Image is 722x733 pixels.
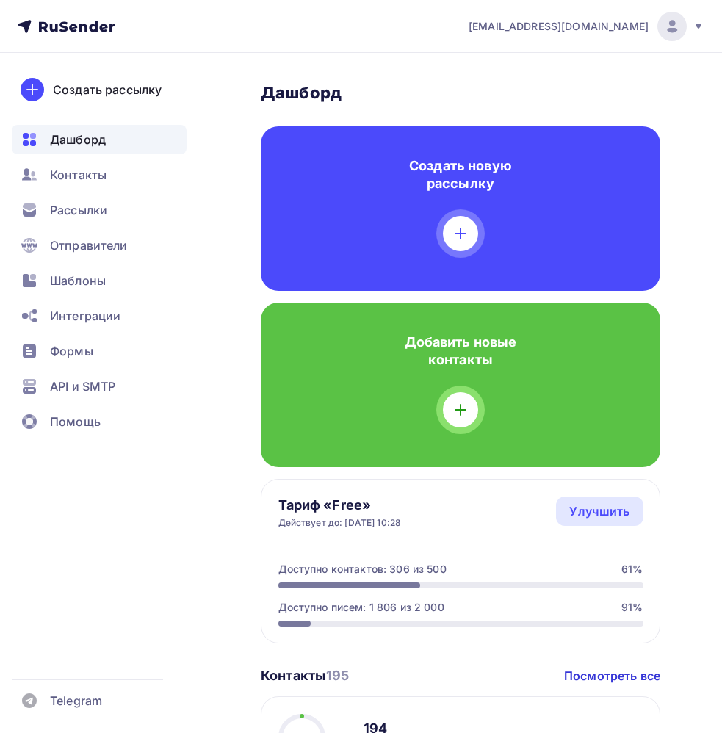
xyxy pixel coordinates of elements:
[278,497,402,514] h4: Тариф «Free»
[12,195,187,225] a: Рассылки
[397,157,524,192] h4: Создать новую рассылку
[50,413,101,430] span: Помощь
[261,82,660,103] h3: Дашборд
[50,236,128,254] span: Отправители
[397,333,524,369] h4: Добавить новые контакты
[278,562,447,577] div: Доступно контактов: 306 из 500
[278,517,402,529] div: Действует до: [DATE] 10:28
[50,378,115,395] span: API и SMTP
[50,342,93,360] span: Формы
[469,12,704,41] a: [EMAIL_ADDRESS][DOMAIN_NAME]
[50,201,107,219] span: Рассылки
[12,125,187,154] a: Дашборд
[261,667,350,685] h4: Контакты
[50,166,107,184] span: Контакты
[50,131,106,148] span: Дашборд
[12,266,187,295] a: Шаблоны
[12,336,187,366] a: Формы
[50,692,102,709] span: Telegram
[12,160,187,189] a: Контакты
[621,562,643,577] div: 61%
[278,600,444,615] div: Доступно писем: 1 806 из 2 000
[469,19,649,34] span: [EMAIL_ADDRESS][DOMAIN_NAME]
[621,600,643,615] div: 91%
[53,81,162,98] div: Создать рассылку
[12,231,187,260] a: Отправители
[326,668,349,683] span: 195
[564,667,660,685] a: Посмотреть все
[50,307,120,325] span: Интеграции
[50,272,106,289] span: Шаблоны
[569,502,629,520] div: Улучшить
